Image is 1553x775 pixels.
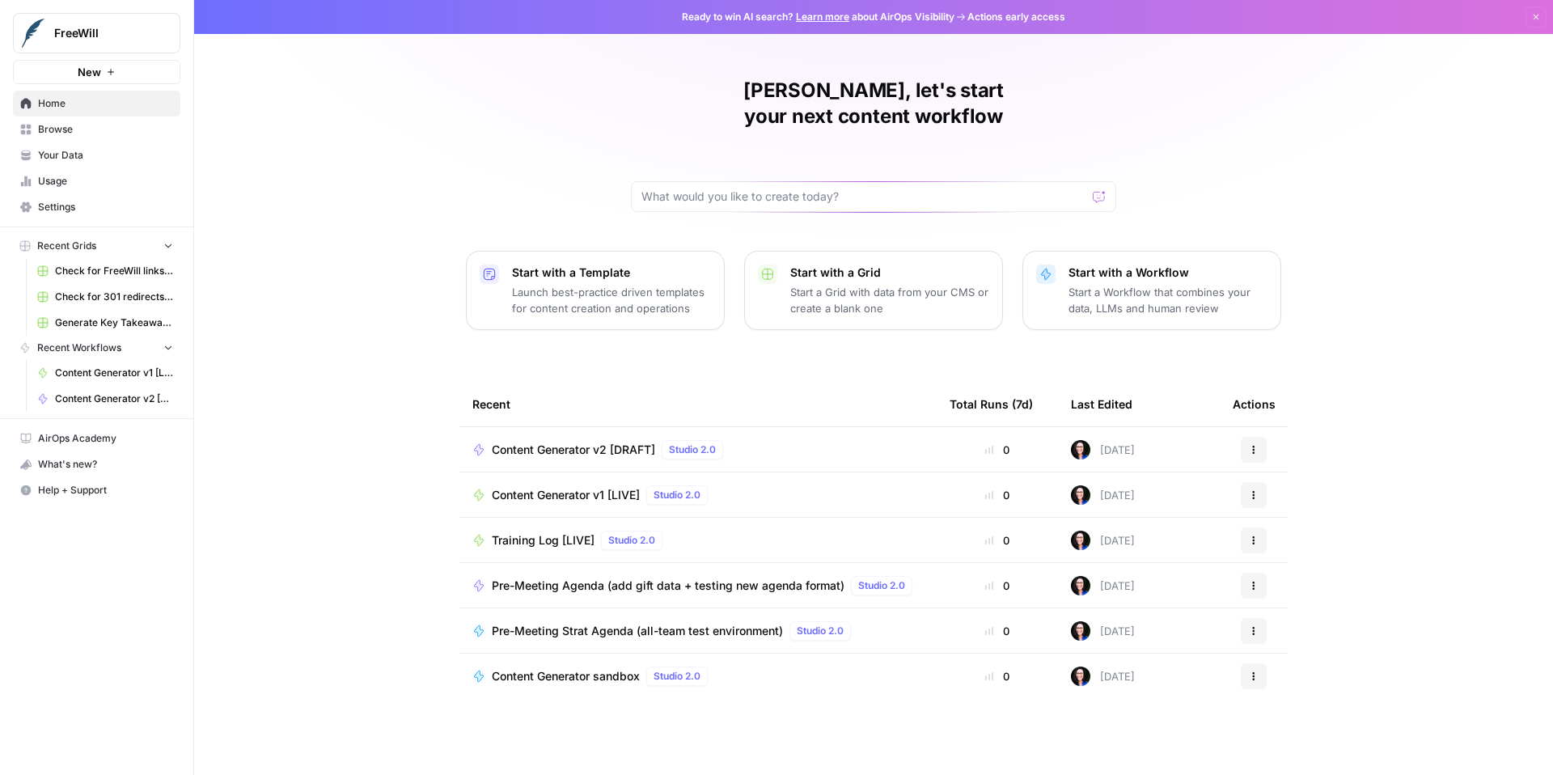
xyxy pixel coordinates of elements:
[654,669,700,684] span: Studio 2.0
[796,11,849,23] a: Learn more
[472,382,924,426] div: Recent
[492,442,655,458] span: Content Generator v2 [DRAFT]
[38,96,173,111] span: Home
[13,13,180,53] button: Workspace: FreeWill
[37,341,121,355] span: Recent Workflows
[608,533,655,548] span: Studio 2.0
[492,578,844,594] span: Pre-Meeting Agenda (add gift data + testing new agenda format)
[13,116,180,142] a: Browse
[55,392,173,406] span: Content Generator v2 [DRAFT]
[641,188,1086,205] input: What would you like to create today?
[30,310,180,336] a: Generate Key Takeaways from Webinar Transcripts
[38,483,173,498] span: Help + Support
[950,382,1033,426] div: Total Runs (7d)
[1068,265,1267,281] p: Start with a Workflow
[30,284,180,310] a: Check for 301 redirects on page Grid
[38,148,173,163] span: Your Data
[13,60,180,84] button: New
[950,532,1045,548] div: 0
[55,264,173,278] span: Check for FreeWill links on partner's external website
[466,251,725,330] button: Start with a TemplateLaunch best-practice driven templates for content creation and operations
[950,623,1045,639] div: 0
[13,142,180,168] a: Your Data
[950,442,1045,458] div: 0
[1071,621,1135,641] div: [DATE]
[744,251,1003,330] button: Start with a GridStart a Grid with data from your CMS or create a blank one
[13,426,180,451] a: AirOps Academy
[30,360,180,386] a: Content Generator v1 [LIVE]
[950,487,1045,503] div: 0
[797,624,844,638] span: Studio 2.0
[55,316,173,330] span: Generate Key Takeaways from Webinar Transcripts
[78,64,101,80] span: New
[1071,531,1090,550] img: qbv1ulvrwtta9e8z8l6qv22o0bxd
[1071,531,1135,550] div: [DATE]
[1071,440,1135,459] div: [DATE]
[13,91,180,116] a: Home
[492,487,640,503] span: Content Generator v1 [LIVE]
[492,532,595,548] span: Training Log [LIVE]
[472,621,924,641] a: Pre-Meeting Strat Agenda (all-team test environment)Studio 2.0
[13,477,180,503] button: Help + Support
[669,443,716,457] span: Studio 2.0
[1233,382,1276,426] div: Actions
[1071,576,1135,595] div: [DATE]
[1022,251,1281,330] button: Start with a WorkflowStart a Workflow that combines your data, LLMs and human review
[858,578,905,593] span: Studio 2.0
[13,234,180,258] button: Recent Grids
[472,576,924,595] a: Pre-Meeting Agenda (add gift data + testing new agenda format)Studio 2.0
[13,336,180,360] button: Recent Workflows
[950,668,1045,684] div: 0
[790,265,989,281] p: Start with a Grid
[512,265,711,281] p: Start with a Template
[790,284,989,316] p: Start a Grid with data from your CMS or create a blank one
[1071,440,1090,459] img: qbv1ulvrwtta9e8z8l6qv22o0bxd
[55,366,173,380] span: Content Generator v1 [LIVE]
[38,174,173,188] span: Usage
[13,451,180,477] button: What's new?
[1071,485,1090,505] img: qbv1ulvrwtta9e8z8l6qv22o0bxd
[472,440,924,459] a: Content Generator v2 [DRAFT]Studio 2.0
[13,194,180,220] a: Settings
[1071,667,1090,686] img: qbv1ulvrwtta9e8z8l6qv22o0bxd
[37,239,96,253] span: Recent Grids
[654,488,700,502] span: Studio 2.0
[682,10,954,24] span: Ready to win AI search? about AirOps Visibility
[14,452,180,476] div: What's new?
[30,386,180,412] a: Content Generator v2 [DRAFT]
[512,284,711,316] p: Launch best-practice driven templates for content creation and operations
[967,10,1065,24] span: Actions early access
[54,25,152,41] span: FreeWill
[950,578,1045,594] div: 0
[1071,382,1132,426] div: Last Edited
[13,168,180,194] a: Usage
[472,531,924,550] a: Training Log [LIVE]Studio 2.0
[1071,485,1135,505] div: [DATE]
[472,667,924,686] a: Content Generator sandboxStudio 2.0
[492,623,783,639] span: Pre-Meeting Strat Agenda (all-team test environment)
[38,431,173,446] span: AirOps Academy
[631,78,1116,129] h1: [PERSON_NAME], let's start your next content workflow
[472,485,924,505] a: Content Generator v1 [LIVE]Studio 2.0
[1068,284,1267,316] p: Start a Workflow that combines your data, LLMs and human review
[38,122,173,137] span: Browse
[1071,667,1135,686] div: [DATE]
[38,200,173,214] span: Settings
[492,668,640,684] span: Content Generator sandbox
[1071,621,1090,641] img: qbv1ulvrwtta9e8z8l6qv22o0bxd
[30,258,180,284] a: Check for FreeWill links on partner's external website
[55,290,173,304] span: Check for 301 redirects on page Grid
[19,19,48,48] img: FreeWill Logo
[1071,576,1090,595] img: qbv1ulvrwtta9e8z8l6qv22o0bxd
